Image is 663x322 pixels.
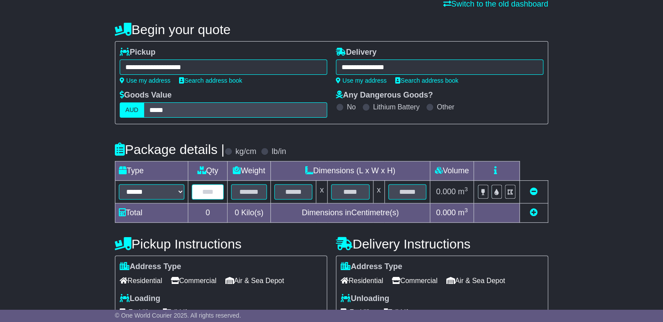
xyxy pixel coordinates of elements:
label: Address Type [341,262,402,272]
h4: Pickup Instructions [115,237,327,251]
td: Type [115,161,188,181]
a: Remove this item [530,187,538,196]
span: 0 [235,208,239,217]
span: Forklift [120,305,149,319]
a: Search address book [179,77,242,84]
label: No [347,103,356,111]
label: Goods Value [120,91,172,100]
sup: 3 [464,207,468,213]
span: Commercial [392,274,437,287]
td: Kilo(s) [228,203,270,223]
h4: Delivery Instructions [336,237,548,251]
label: Lithium Battery [373,103,420,111]
a: Use my address [336,77,387,84]
h4: Package details | [115,142,224,157]
td: x [373,181,384,203]
span: Air & Sea Depot [446,274,505,287]
span: Tail Lift [158,305,189,319]
label: Any Dangerous Goods? [336,91,433,100]
span: Commercial [171,274,216,287]
span: Residential [341,274,383,287]
span: m [458,208,468,217]
span: Air & Sea Depot [225,274,284,287]
td: 0 [188,203,228,223]
label: kg/cm [235,147,256,157]
a: Add new item [530,208,538,217]
td: Total [115,203,188,223]
a: Use my address [120,77,170,84]
span: © One World Courier 2025. All rights reserved. [115,312,241,319]
td: Dimensions (L x W x H) [270,161,430,181]
label: Pickup [120,48,155,57]
label: Other [437,103,454,111]
td: Weight [228,161,270,181]
label: Address Type [120,262,181,272]
label: lb/in [272,147,286,157]
td: Dimensions in Centimetre(s) [270,203,430,223]
span: m [458,187,468,196]
span: Tail Lift [379,305,410,319]
label: Unloading [341,294,389,304]
sup: 3 [464,186,468,192]
a: Search address book [395,77,458,84]
label: AUD [120,102,144,118]
span: 0.000 [436,187,456,196]
td: Volume [430,161,473,181]
td: Qty [188,161,228,181]
label: Loading [120,294,160,304]
span: 0.000 [436,208,456,217]
h4: Begin your quote [115,22,548,37]
span: Residential [120,274,162,287]
span: Forklift [341,305,370,319]
td: x [316,181,328,203]
label: Delivery [336,48,376,57]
